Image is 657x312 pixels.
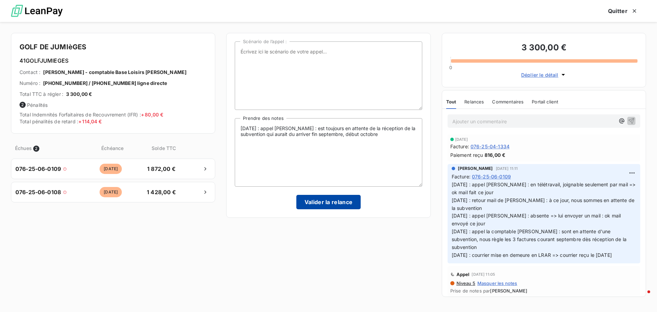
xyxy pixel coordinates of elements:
span: [DATE] 11:05 [472,272,495,276]
span: 3 300,00 € [66,91,92,98]
span: 816,00 € [485,151,505,159]
span: Portail client [532,99,558,104]
span: [PERSON_NAME] [458,165,493,172]
span: Pénalités [20,102,207,109]
span: Commentaires [492,99,524,104]
span: [DATE] [100,187,122,197]
span: Appel [456,272,470,277]
h4: GOLF DE JUMIèGES [20,41,207,52]
span: Échues [15,145,32,152]
h3: 3 300,00 € [450,41,637,55]
span: Total Indemnités Forfaitaires de Recouvrement (IFR) : [20,112,163,117]
span: 1 428,00 € [143,188,179,196]
span: Total TTC à régler : [20,91,63,98]
span: + 114,04 € [78,118,102,124]
span: [DATE] [100,164,122,174]
span: 2 [33,146,39,152]
button: Déplier le détail [519,71,569,79]
span: Niveau 5 [456,280,475,286]
button: Valider la relance [296,195,361,209]
span: [DATE] : appel [PERSON_NAME] : en télétravail, joignable seulement par mail => ok mail fait ce jour [450,296,637,307]
span: 1 872,00 € [143,165,179,173]
span: [DATE] 11:11 [496,166,518,171]
span: [PHONE_NUMBER] / [PHONE_NUMBER] ligne directe [43,80,167,87]
span: Relances [464,99,484,104]
span: [PERSON_NAME] - comptable Base Loisirs [PERSON_NAME] [43,69,186,76]
span: 0 [449,65,452,70]
span: Échéance [80,145,144,152]
textarea: [DATE] : appel [PERSON_NAME] : est toujours en attente de la réception de la subvention qui aurai... [235,118,422,187]
h6: 41GOLFJUMIEGES [20,57,207,65]
span: Déplier le détail [521,71,558,78]
span: [PERSON_NAME] [490,288,527,294]
span: Facture : [452,173,471,180]
span: 2 [20,102,26,108]
span: [DATE] : appel [PERSON_NAME] : absente => lui envoyer un mail : ok mail envoyé ce jour [452,213,622,226]
span: [DATE] : appel [PERSON_NAME] : en télétravail, joignable seulement par mail => ok mail fait ce jo... [452,182,637,211]
span: 076-25-04-1334 [471,143,510,150]
span: 076-25-06-0109 [472,173,511,180]
span: + 80,00 € [141,112,163,117]
span: [DATE] : courrier mise en demeure en LRAR => courrier reçu le [DATE] [452,252,612,258]
span: Numéro : [20,80,40,87]
span: Contact : [20,69,40,76]
span: Paiement reçu [450,151,483,159]
span: 076-25-06-0109 [15,165,61,173]
button: Quitter [600,4,646,18]
span: [DATE] : appel la comptable [PERSON_NAME] : sont en attente d'une subvention, nous règle les 3 fa... [452,228,628,250]
span: 076-25-06-0108 [15,188,61,196]
span: Prise de notes par [450,288,637,294]
span: Solde TTC [146,145,182,152]
span: Facture : [450,143,469,150]
span: Tout [446,99,456,104]
span: Total pénalités de retard : [20,118,102,124]
span: [DATE] [455,137,468,141]
span: Masquer les notes [477,280,517,286]
iframe: Intercom live chat [634,289,650,305]
img: logo LeanPay [11,2,63,21]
